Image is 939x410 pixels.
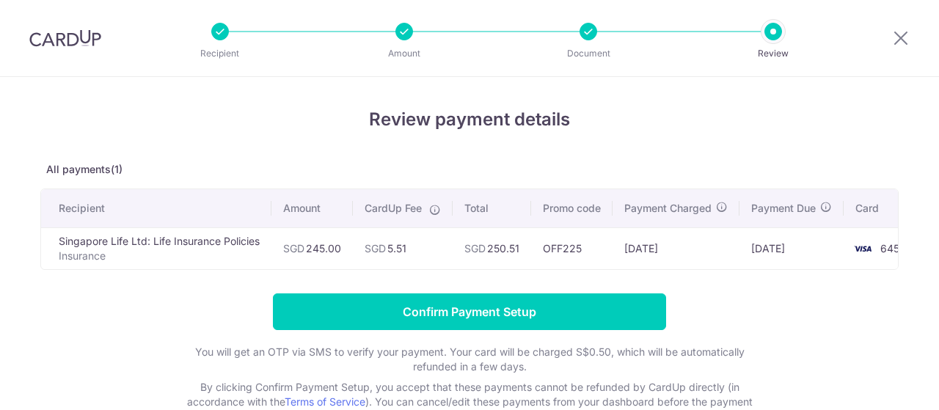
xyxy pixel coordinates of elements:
[464,242,486,255] span: SGD
[41,227,271,269] td: Singapore Life Ltd: Life Insurance Policies
[353,227,453,269] td: 5.51
[624,201,712,216] span: Payment Charged
[531,227,613,269] td: OFF225
[40,162,899,177] p: All payments(1)
[453,189,531,227] th: Total
[848,240,877,257] img: <span class="translation_missing" title="translation missing: en.account_steps.new_confirm_form.b...
[751,201,816,216] span: Payment Due
[365,242,386,255] span: SGD
[350,46,458,61] p: Amount
[285,395,365,408] a: Terms of Service
[176,345,763,374] p: You will get an OTP via SMS to verify your payment. Your card will be charged S$0.50, which will ...
[273,293,666,330] input: Confirm Payment Setup
[271,189,353,227] th: Amount
[59,249,260,263] p: Insurance
[271,227,353,269] td: 245.00
[880,242,906,255] span: 6456
[844,189,924,227] th: Card
[283,242,304,255] span: SGD
[40,106,899,133] h4: Review payment details
[613,227,739,269] td: [DATE]
[531,189,613,227] th: Promo code
[166,46,274,61] p: Recipient
[453,227,531,269] td: 250.51
[534,46,643,61] p: Document
[845,366,924,403] iframe: Opens a widget where you can find more information
[41,189,271,227] th: Recipient
[739,227,844,269] td: [DATE]
[719,46,827,61] p: Review
[365,201,422,216] span: CardUp Fee
[29,29,101,47] img: CardUp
